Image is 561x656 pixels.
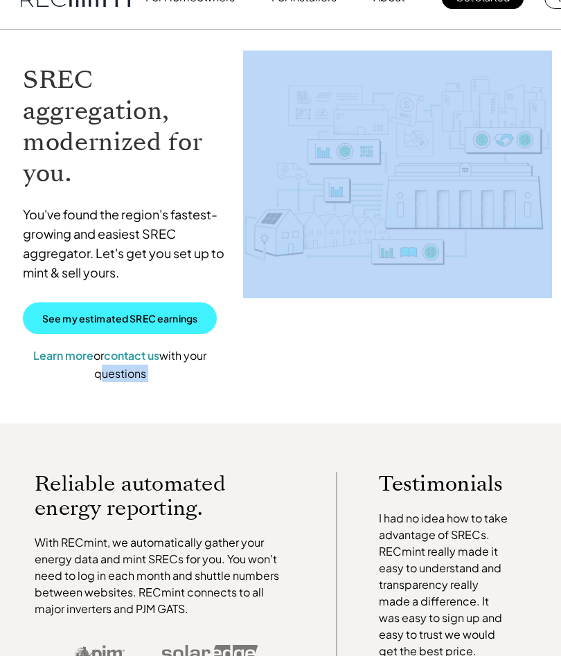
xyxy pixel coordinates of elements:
[104,349,159,363] a: contact us
[23,65,229,190] h1: SREC aggregation, modernized for you.
[243,51,552,299] img: RECmint value cycle
[23,347,217,383] p: or with your questions
[35,473,294,521] p: Reliable automated energy reporting.
[33,349,93,363] a: Learn more
[23,206,229,283] p: You've found the region's fastest-growing and easiest SREC aggregator. Let's get you set up to mi...
[23,303,217,335] a: See my estimated SREC earnings
[35,535,294,618] p: With RECmint, we automatically gather your energy data and mint SRECs for you. You won't need to ...
[42,313,197,325] p: See my estimated SREC earnings
[379,473,509,497] p: Testimonials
